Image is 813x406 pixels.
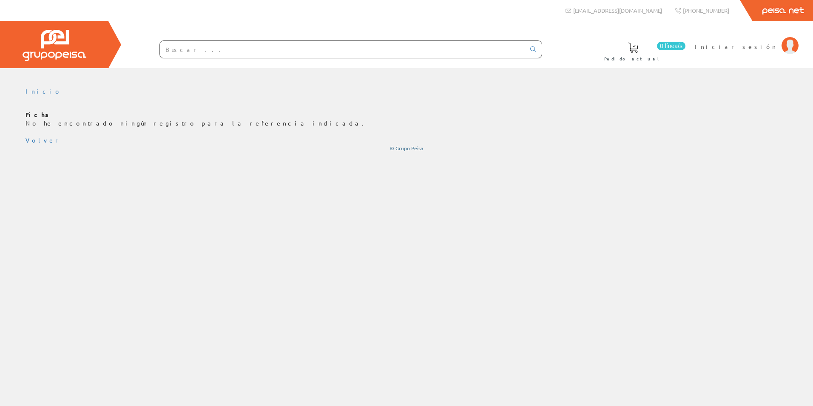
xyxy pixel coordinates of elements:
img: Grupo Peisa [23,30,86,61]
b: Ficha [26,111,52,118]
a: Iniciar sesión [695,35,799,43]
p: No he encontrado ningún registro para la referencia indicada. [26,111,787,128]
span: Iniciar sesión [695,42,777,51]
span: Pedido actual [604,54,662,63]
input: Buscar ... [160,41,525,58]
a: Volver [26,136,61,144]
a: Inicio [26,87,62,95]
span: [PHONE_NUMBER] [683,7,729,14]
div: © Grupo Peisa [26,145,787,152]
span: 0 línea/s [657,42,685,50]
span: [EMAIL_ADDRESS][DOMAIN_NAME] [573,7,662,14]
